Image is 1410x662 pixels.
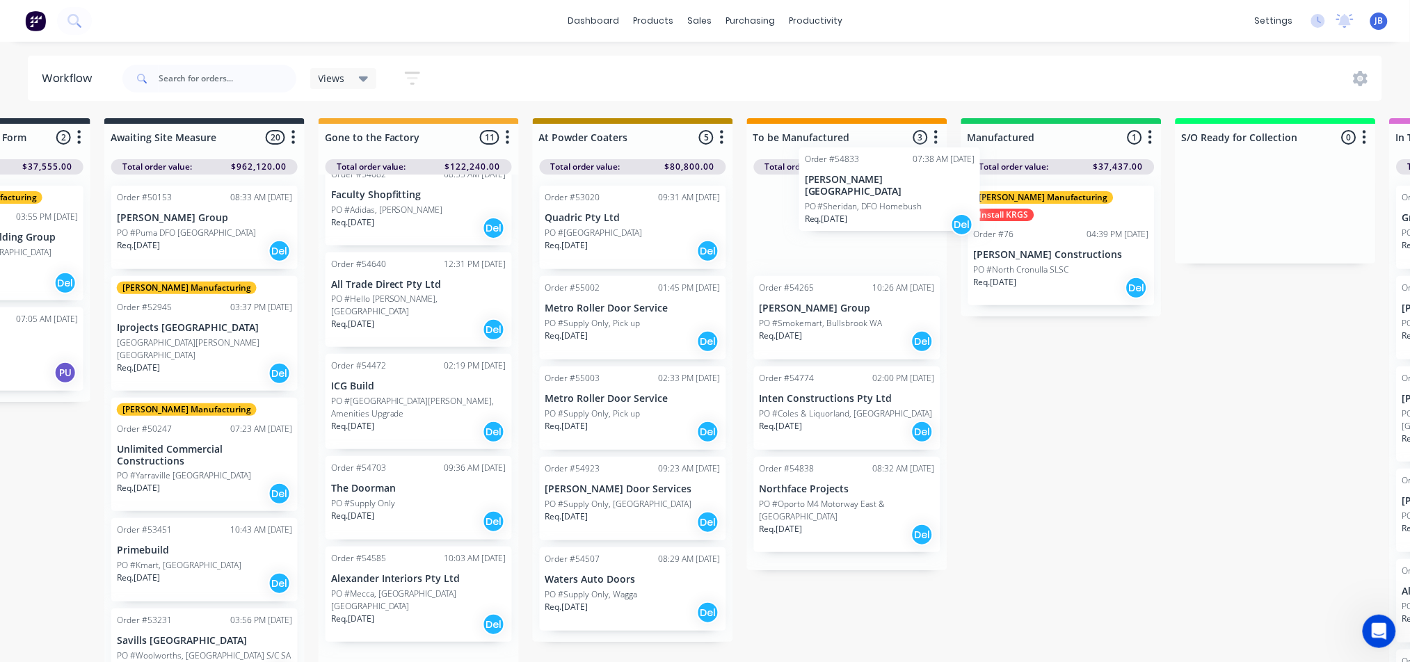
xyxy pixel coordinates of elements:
span: Views [319,71,345,86]
span: 2 [56,130,71,145]
span: 1 [1128,130,1142,145]
div: productivity [782,10,849,31]
div: Workflow [42,70,99,87]
div: products [626,10,680,31]
span: Total order value: [979,161,1049,173]
span: 3 [913,130,928,145]
img: Factory [25,10,46,31]
input: Enter column name… [539,130,676,145]
input: Enter column name… [1182,130,1319,145]
span: 20 [266,130,285,145]
div: purchasing [719,10,782,31]
a: dashboard [561,10,626,31]
input: Enter column name… [968,130,1105,145]
span: $37,555.00 [22,161,72,173]
iframe: Intercom live chat [1363,615,1396,648]
span: $962,120.00 [231,161,287,173]
input: Enter column name… [325,130,462,145]
input: Search for orders... [159,65,296,92]
span: 0 [1342,130,1356,145]
span: 11 [480,130,499,145]
input: Enter column name… [753,130,890,145]
div: sales [680,10,719,31]
span: JB [1375,15,1384,27]
span: Total order value: [765,161,835,173]
input: Enter column name… [111,130,248,145]
span: Total order value: [337,161,406,173]
span: 5 [699,130,714,145]
span: Total order value: [551,161,620,173]
span: $44,980.00 [879,161,929,173]
span: Total order value: [122,161,192,173]
span: $80,800.00 [665,161,715,173]
span: $122,240.00 [445,161,501,173]
div: settings [1248,10,1300,31]
span: $37,437.00 [1093,161,1144,173]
